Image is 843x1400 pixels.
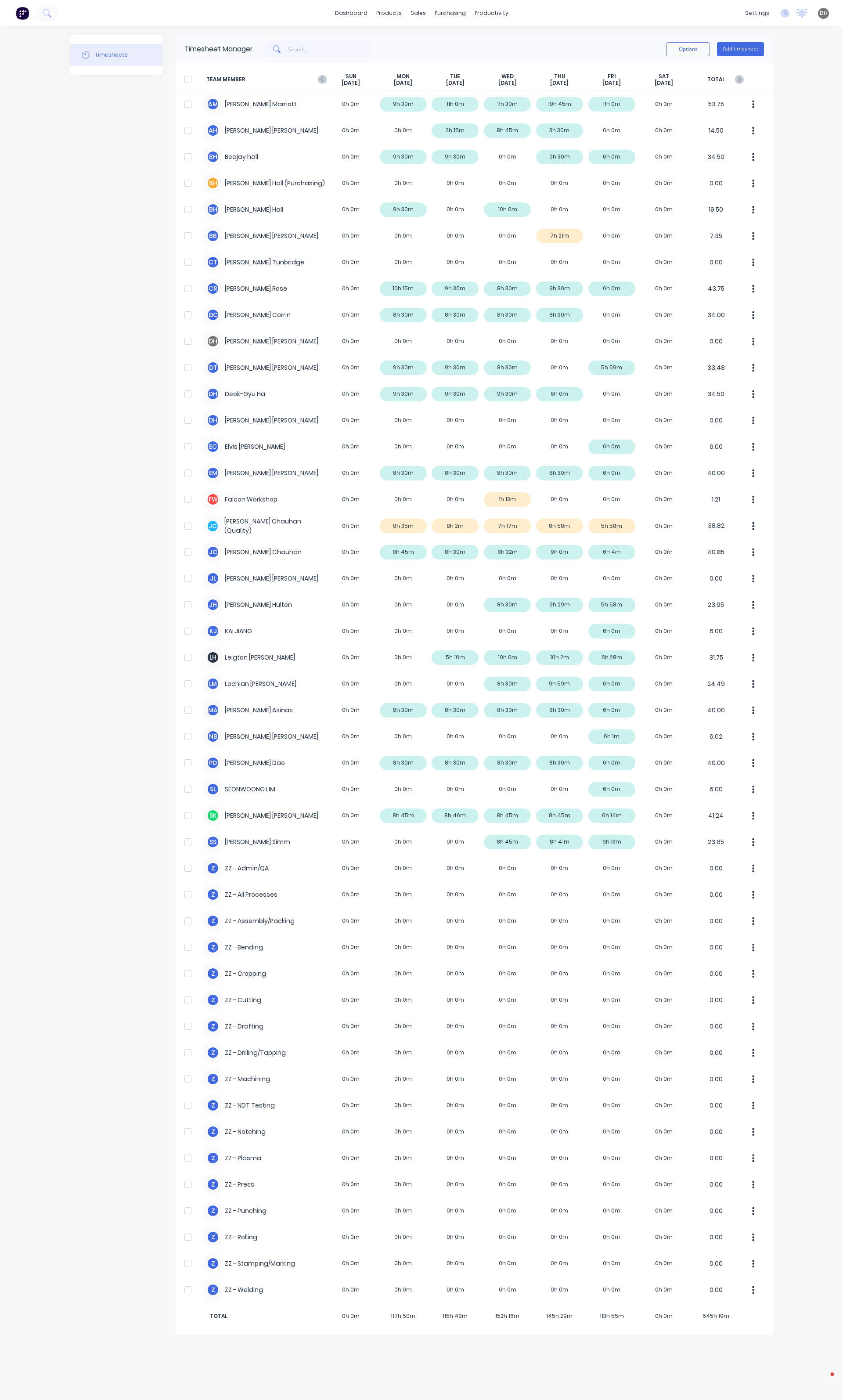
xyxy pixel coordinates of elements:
[16,7,29,20] img: Factory
[95,51,128,59] div: Timesheets
[70,44,162,66] button: Timesheets
[498,79,517,87] span: [DATE]
[550,79,569,87] span: [DATE]
[450,73,460,80] span: TUE
[184,44,253,54] div: Timesheet Manager
[501,73,514,80] span: WED
[206,1312,325,1320] span: TOTAL
[331,7,372,20] a: dashboard
[325,1312,377,1320] span: 0h 0m
[690,73,742,87] span: TOTAL
[586,1312,638,1320] span: 113h 55m
[533,1312,586,1320] span: 145h 29m
[346,73,357,80] span: SUN
[608,73,616,80] span: FRI
[741,7,774,20] div: settings
[430,7,470,20] div: purchasing
[446,79,465,87] span: [DATE]
[396,73,410,80] span: MON
[372,7,406,20] div: products
[377,1312,429,1320] span: 117h 50m
[406,7,430,20] div: sales
[429,1312,482,1320] span: 115h 48m
[394,79,412,87] span: [DATE]
[690,1312,742,1320] span: 645h 19m
[813,1370,834,1391] iframe: Intercom live chat
[470,7,513,20] div: productivity
[602,79,621,87] span: [DATE]
[481,1312,533,1320] span: 152h 16m
[655,79,673,87] span: [DATE]
[554,73,565,80] span: THU
[342,79,360,87] span: [DATE]
[638,1312,690,1320] span: 0h 0m
[206,73,325,87] span: TEAM MEMBER
[717,42,764,56] button: Add timesheet
[288,40,374,58] input: Search...
[659,73,669,80] span: SAT
[820,9,828,17] span: DH
[666,42,710,56] button: Options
